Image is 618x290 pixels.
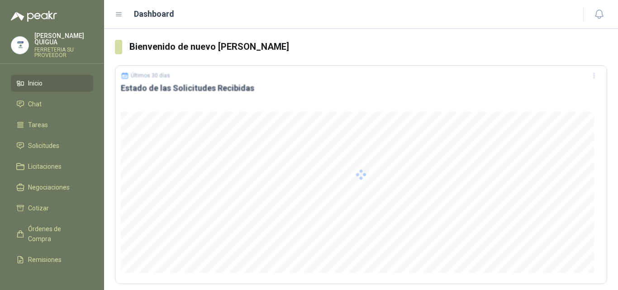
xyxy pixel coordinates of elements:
[129,40,607,54] h3: Bienvenido de nuevo [PERSON_NAME]
[11,179,93,196] a: Negociaciones
[28,203,49,213] span: Cotizar
[11,137,93,154] a: Solicitudes
[11,220,93,247] a: Órdenes de Compra
[28,78,43,88] span: Inicio
[11,116,93,133] a: Tareas
[11,11,57,22] img: Logo peakr
[11,200,93,217] a: Cotizar
[11,95,93,113] a: Chat
[11,37,29,54] img: Company Logo
[11,251,93,268] a: Remisiones
[28,99,42,109] span: Chat
[11,158,93,175] a: Licitaciones
[28,224,85,244] span: Órdenes de Compra
[28,255,62,265] span: Remisiones
[28,120,48,130] span: Tareas
[34,33,93,45] p: [PERSON_NAME] QUIGUA
[28,162,62,171] span: Licitaciones
[134,8,174,20] h1: Dashboard
[28,141,59,151] span: Solicitudes
[28,182,70,192] span: Negociaciones
[11,75,93,92] a: Inicio
[34,47,93,58] p: FERRETERIA SU PROVEEDOR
